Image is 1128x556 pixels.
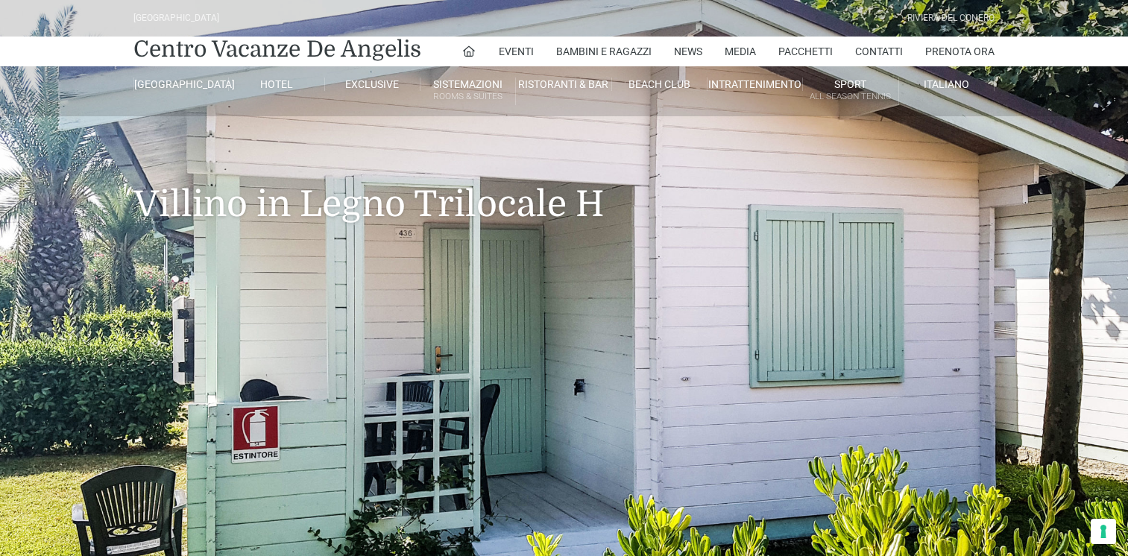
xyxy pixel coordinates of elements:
[133,78,229,91] a: [GEOGRAPHIC_DATA]
[778,37,833,66] a: Pacchetti
[803,78,898,105] a: SportAll Season Tennis
[925,37,995,66] a: Prenota Ora
[725,37,756,66] a: Media
[855,37,903,66] a: Contatti
[133,116,995,247] h1: Villino in Legno Trilocale H
[1091,519,1116,544] button: Le tue preferenze relative al consenso per le tecnologie di tracciamento
[612,78,708,91] a: Beach Club
[229,78,324,91] a: Hotel
[420,89,515,104] small: Rooms & Suites
[133,11,219,25] div: [GEOGRAPHIC_DATA]
[556,37,652,66] a: Bambini e Ragazzi
[924,78,969,90] span: Italiano
[420,78,516,105] a: SistemazioniRooms & Suites
[907,11,995,25] div: Riviera Del Conero
[516,78,611,91] a: Ristoranti & Bar
[803,89,898,104] small: All Season Tennis
[499,37,534,66] a: Eventi
[899,78,995,91] a: Italiano
[133,34,421,64] a: Centro Vacanze De Angelis
[708,78,803,91] a: Intrattenimento
[325,78,420,91] a: Exclusive
[674,37,702,66] a: News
